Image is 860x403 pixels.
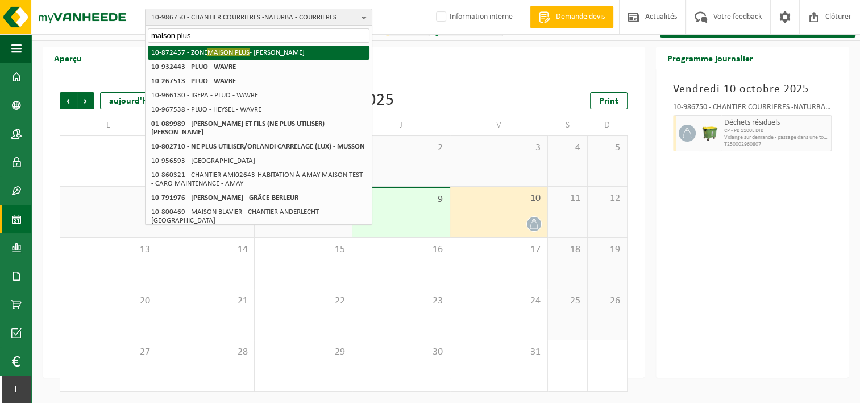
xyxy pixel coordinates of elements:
span: 17 [456,244,542,256]
span: 20 [66,295,151,307]
td: L [60,115,157,135]
span: T250002960807 [724,141,829,148]
span: 2 [358,142,444,154]
span: Print [599,97,618,106]
strong: 01-089989 - [PERSON_NAME] ET FILS (NE PLUS UTILISER) - [PERSON_NAME] [151,120,329,136]
span: 16 [358,244,444,256]
span: 18 [554,244,581,256]
span: Précédent [60,92,77,109]
li: 10-860321 - CHANTIER AMI02643-HABITATION À AMAY MAISON TEST - CARO MAINTENANCE - AMAY [148,168,369,191]
span: 6 [66,192,151,205]
span: 5 [593,142,621,154]
span: 10 [456,192,542,205]
span: 21 [163,295,249,307]
li: 10-966130 - IGEPA - PLUO - WAVRE [148,88,369,102]
div: 10-986750 - CHANTIER COURRIERES -NATURBA - COURRIERES [673,104,832,115]
span: 15 [260,244,346,256]
h2: Aperçu [43,47,93,69]
li: 10-967538 - PLUO - HEYSEL - WAVRE [148,102,369,117]
span: Vidange sur demande - passage dans une tournée fixe [724,134,829,141]
span: 30 [358,346,444,359]
span: 19 [593,244,621,256]
span: Suivant [77,92,94,109]
td: V [450,115,548,135]
div: aujourd'hui [100,92,164,109]
input: Chercher des succursales liées [148,28,369,43]
span: 28 [163,346,249,359]
button: 10-986750 - CHANTIER COURRIERES -NATURBA - COURRIERES [145,9,372,26]
span: Demande devis [553,11,608,23]
span: 14 [163,244,249,256]
li: 10-800469 - MAISON BLAVIER - CHANTIER ANDERLECHT - [GEOGRAPHIC_DATA] [148,205,369,228]
a: Demande devis [530,6,613,28]
strong: 10-802710 - NE PLUS UTILISER/ORLANDI CARRELAGE (LUX) - MUSSON [151,143,365,150]
td: D [588,115,628,135]
span: 3 [456,142,542,154]
span: 11 [554,192,581,205]
h3: Vendredi 10 octobre 2025 [673,81,832,98]
img: WB-1100-HPE-GN-50 [701,125,718,142]
span: MAISON PLUS [207,48,250,56]
strong: 10-932443 - PLUO - WAVRE [151,63,236,71]
h2: Programme journalier [656,47,765,69]
span: 9 [358,194,444,206]
li: 10-872457 - ZONE - [PERSON_NAME] [148,46,369,60]
span: 23 [358,295,444,307]
span: 26 [593,295,621,307]
span: 12 [593,192,621,205]
strong: 10-267513 - PLUO - WAVRE [151,77,236,85]
span: CP - PB 1100L DIB [724,128,829,134]
span: 29 [260,346,346,359]
label: Information interne [434,9,513,26]
td: J [352,115,450,135]
span: 4 [554,142,581,154]
li: 10-956593 - [GEOGRAPHIC_DATA] [148,154,369,168]
span: Déchets résiduels [724,118,829,128]
td: S [548,115,588,135]
span: 27 [66,346,151,359]
a: Print [590,92,628,109]
span: 10-986750 - CHANTIER COURRIERES -NATURBA - COURRIERES [151,9,357,26]
span: 25 [554,295,581,307]
span: 13 [66,244,151,256]
span: 31 [456,346,542,359]
span: 22 [260,295,346,307]
span: 24 [456,295,542,307]
strong: 10-791976 - [PERSON_NAME] - GRÂCE-BERLEUR [151,194,298,201]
